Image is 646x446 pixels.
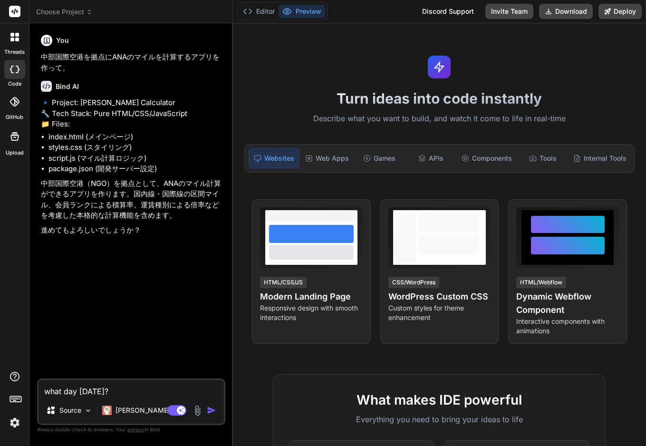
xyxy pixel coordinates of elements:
[6,113,23,121] label: GitHub
[301,148,353,168] div: Web Apps
[458,148,516,168] div: Components
[84,407,92,415] img: Pick Models
[239,90,640,107] h1: Turn ideas into code instantly
[388,277,439,288] div: CSS/WordPress
[516,317,619,336] p: Interactive components with animations
[239,5,279,18] button: Editor
[260,277,307,288] div: HTML/CSS/JS
[249,148,299,168] div: Websites
[239,113,640,125] p: Describe what you want to build, and watch it come to life in real-time
[485,4,533,19] button: Invite Team
[4,48,25,56] label: threads
[192,405,203,416] img: attachment
[48,132,223,143] li: index.html (メインページ)
[279,5,325,18] button: Preview
[569,148,630,168] div: Internal Tools
[102,406,112,415] img: Claude 4 Sonnet
[518,148,568,168] div: Tools
[41,52,223,73] p: 中部国際空港を拠点にANAのマイルを計算するアプリを作って。
[388,290,491,303] h4: WordPress Custom CSS
[6,149,24,157] label: Upload
[56,36,69,45] h6: You
[36,7,93,17] span: Choose Project
[7,415,23,431] img: settings
[48,153,223,164] li: script.js (マイル計算ロジック)
[260,303,363,322] p: Responsive design with smooth interactions
[539,4,593,19] button: Download
[516,277,566,288] div: HTML/Webflow
[8,80,21,88] label: code
[416,4,480,19] div: Discord Support
[56,82,79,91] h6: Bind AI
[116,406,186,415] p: [PERSON_NAME] 4 S..
[388,303,491,322] p: Custom styles for theme enhancement
[48,142,223,153] li: styles.css (スタイリング)
[598,4,642,19] button: Deploy
[127,427,145,432] span: privacy
[48,164,223,175] li: package.json (開発サーバー設定)
[406,148,456,168] div: APIs
[41,178,223,221] p: 中部国際空港（NGO）を拠点として、ANAのマイル計算ができるアプリを作ります。国内線・国際線の区間マイル、会員ランクによる積算率、運賃種別による倍率などを考慮した本格的な計算機能を含めます。
[289,390,590,410] h2: What makes IDE powerful
[207,406,216,415] img: icon
[289,414,590,425] p: Everything you need to bring your ideas to life
[59,406,81,415] p: Source
[355,148,405,168] div: Games
[260,290,363,303] h4: Modern Landing Page
[37,425,225,434] p: Always double-check its answers. Your in Bind
[516,290,619,317] h4: Dynamic Webflow Component
[41,225,223,236] p: 進めてもよろしいでしょうか？
[41,97,223,130] p: 🔹 Project: [PERSON_NAME] Calculator 🔧 Tech Stack: Pure HTML/CSS/JavaScript 📁 Files:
